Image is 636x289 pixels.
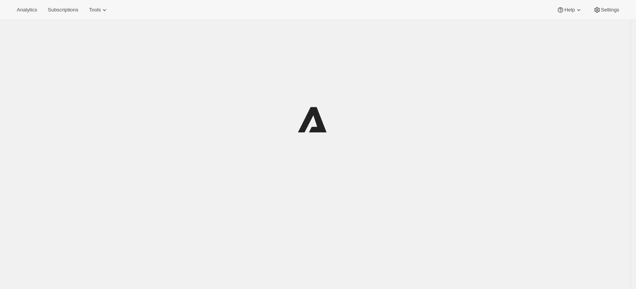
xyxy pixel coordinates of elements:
span: Settings [601,7,619,13]
button: Tools [84,5,113,15]
button: Subscriptions [43,5,83,15]
button: Analytics [12,5,42,15]
span: Subscriptions [48,7,78,13]
button: Settings [589,5,624,15]
button: Help [552,5,587,15]
span: Help [564,7,575,13]
span: Tools [89,7,101,13]
span: Analytics [17,7,37,13]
